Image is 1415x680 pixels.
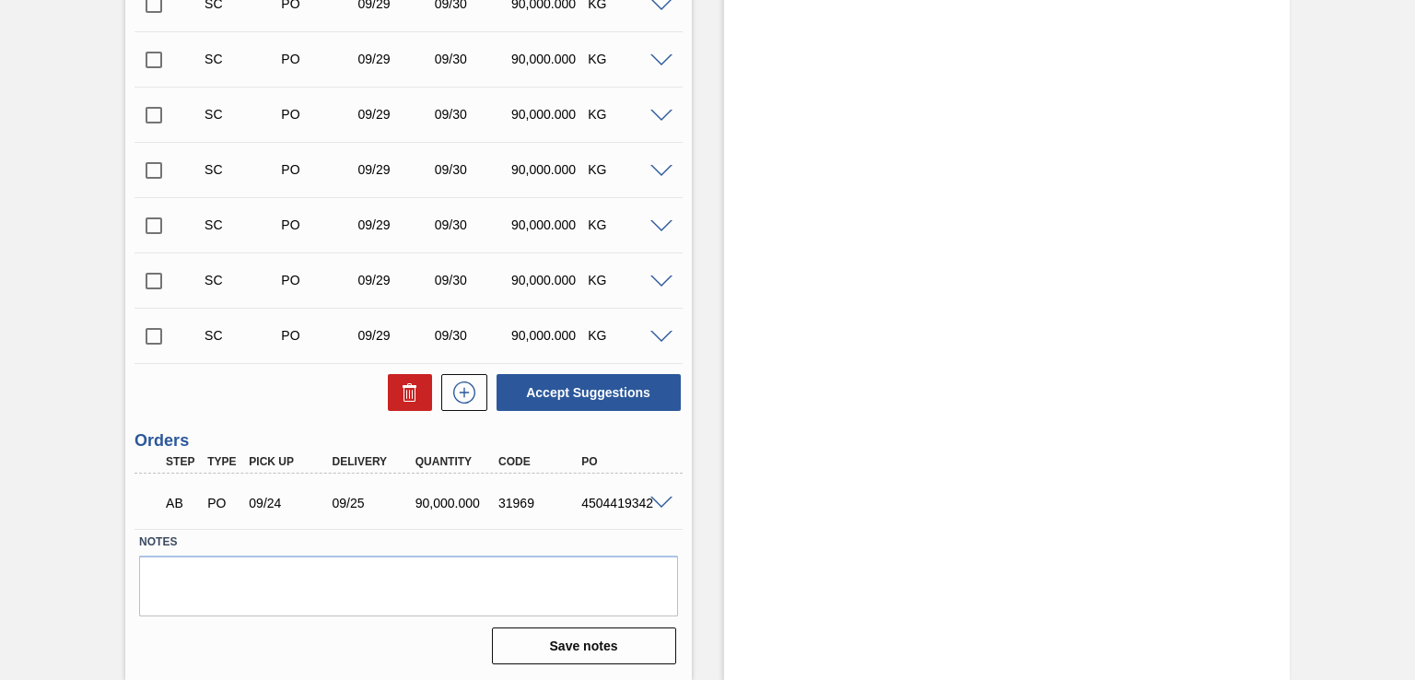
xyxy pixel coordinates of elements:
div: Delivery [328,455,419,468]
div: New suggestion [432,374,487,411]
div: 09/30/2025 [430,328,514,343]
div: 90,000.000 [507,107,591,122]
div: Suggestion Created [200,328,284,343]
div: Suggestion Created [200,107,284,122]
div: 09/30/2025 [430,107,514,122]
div: Awaiting Billing [161,483,203,523]
div: Suggestion Created [200,52,284,66]
div: Purchase order [203,496,244,510]
div: Purchase order [276,162,360,177]
div: 90,000.000 [411,496,502,510]
div: Pick up [244,455,335,468]
div: Accept Suggestions [487,372,683,413]
div: 09/24/2025 [244,496,335,510]
div: Suggestion Created [200,217,284,232]
div: Quantity [411,455,502,468]
div: Code [494,455,585,468]
div: 09/30/2025 [430,162,514,177]
div: 31969 [494,496,585,510]
div: Type [203,455,244,468]
div: KG [583,328,667,343]
div: Step [161,455,203,468]
div: 90,000.000 [507,162,591,177]
label: Notes [139,529,677,556]
div: KG [583,217,667,232]
button: Save notes [492,627,676,664]
div: Suggestion Created [200,273,284,287]
div: Purchase order [276,273,360,287]
div: 09/29/2025 [354,52,438,66]
button: Accept Suggestions [497,374,681,411]
div: 09/30/2025 [430,52,514,66]
div: 09/29/2025 [354,217,438,232]
div: 09/29/2025 [354,328,438,343]
div: 09/29/2025 [354,107,438,122]
div: 90,000.000 [507,217,591,232]
div: PO [577,455,668,468]
p: AB [166,496,198,510]
div: 09/29/2025 [354,162,438,177]
div: 90,000.000 [507,52,591,66]
div: Purchase order [276,217,360,232]
div: 09/30/2025 [430,217,514,232]
h3: Orders [134,431,682,451]
div: Suggestion Created [200,162,284,177]
div: 09/29/2025 [354,273,438,287]
div: 09/25/2025 [328,496,419,510]
div: KG [583,107,667,122]
div: Delete Suggestions [379,374,432,411]
div: Purchase order [276,52,360,66]
div: Purchase order [276,107,360,122]
div: KG [583,162,667,177]
div: 09/30/2025 [430,273,514,287]
div: Purchase order [276,328,360,343]
div: KG [583,273,667,287]
div: 90,000.000 [507,273,591,287]
div: KG [583,52,667,66]
div: 4504419342 [577,496,668,510]
div: 90,000.000 [507,328,591,343]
